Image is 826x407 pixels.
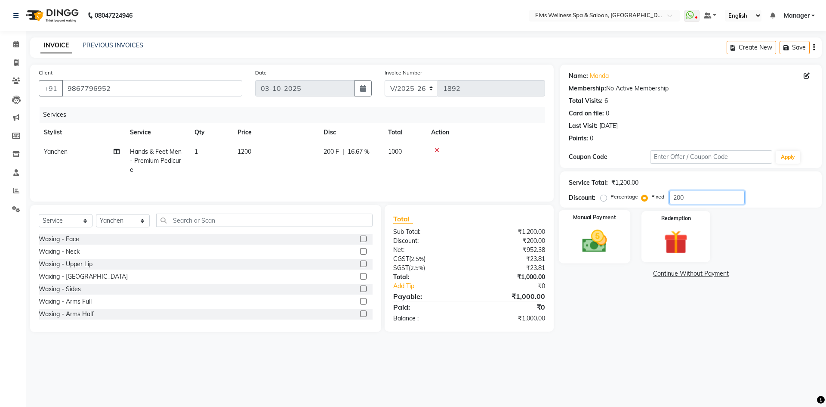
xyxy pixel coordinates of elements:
[569,134,588,143] div: Points:
[569,121,598,130] div: Last Visit:
[39,80,63,96] button: +91
[39,260,92,269] div: Waxing - Upper Lip
[318,123,383,142] th: Disc
[39,247,80,256] div: Waxing - Neck
[574,227,614,255] img: _cash.svg
[780,41,810,54] button: Save
[569,71,588,81] div: Name:
[393,264,409,272] span: SGST
[573,214,616,222] label: Manual Payment
[569,193,595,202] div: Discount:
[39,310,94,319] div: Waxing - Arms Half
[387,282,483,291] a: Add Tip
[611,178,638,187] div: ₹1,200.00
[727,41,776,54] button: Create New
[393,214,413,224] span: Total
[469,314,551,323] div: ₹1,000.00
[610,193,638,201] label: Percentage
[387,264,469,273] div: ( )
[590,134,593,143] div: 0
[387,302,469,312] div: Paid:
[469,245,551,255] div: ₹952.38
[387,245,469,255] div: Net:
[776,151,800,164] button: Apply
[194,148,198,155] span: 1
[40,38,72,53] a: INVOICE
[426,123,545,142] th: Action
[469,291,551,301] div: ₹1,000.00
[39,123,125,142] th: Stylist
[388,148,402,155] span: 1000
[62,80,242,96] input: Search by Name/Mobile/Email/Code
[237,148,251,155] span: 1200
[483,282,551,291] div: ₹0
[40,107,552,123] div: Services
[411,255,424,262] span: 2.5%
[342,147,344,156] span: |
[44,148,68,155] span: Yanchen
[324,147,339,156] span: 200 F
[39,69,52,77] label: Client
[604,96,608,106] div: 6
[410,264,423,271] span: 2.5%
[39,297,92,306] div: Waxing - Arms Full
[651,193,664,201] label: Fixed
[232,123,318,142] th: Price
[569,109,604,118] div: Card on file:
[469,227,551,236] div: ₹1,200.00
[393,255,409,263] span: CGST
[387,227,469,236] div: Sub Total:
[569,84,813,93] div: No Active Membership
[348,147,370,156] span: 16.67 %
[156,214,373,227] input: Search or Scan
[39,272,128,281] div: Waxing - [GEOGRAPHIC_DATA]
[569,152,650,162] div: Coupon Code
[387,255,469,264] div: ( )
[562,269,820,278] a: Continue Without Payment
[469,255,551,264] div: ₹23.81
[83,41,143,49] a: PREVIOUS INVOICES
[387,291,469,301] div: Payable:
[387,236,469,245] div: Discount:
[590,71,609,81] a: Manda
[39,285,81,294] div: Waxing - Sides
[656,227,695,257] img: _gift.svg
[661,214,691,222] label: Redemption
[784,11,810,20] span: Manager
[650,150,772,164] input: Enter Offer / Coupon Code
[599,121,618,130] div: [DATE]
[189,123,232,142] th: Qty
[95,3,133,28] b: 08047224946
[469,264,551,273] div: ₹23.81
[255,69,267,77] label: Date
[569,96,603,106] div: Total Visits:
[39,235,79,244] div: Waxing - Face
[387,273,469,282] div: Total:
[569,84,606,93] div: Membership:
[606,109,609,118] div: 0
[130,148,182,174] span: Hands & Feet Men - Premium Pedicure
[125,123,189,142] th: Service
[569,178,608,187] div: Service Total:
[22,3,81,28] img: logo
[385,69,422,77] label: Invoice Number
[383,123,426,142] th: Total
[469,302,551,312] div: ₹0
[469,236,551,245] div: ₹200.00
[469,273,551,282] div: ₹1,000.00
[387,314,469,323] div: Balance :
